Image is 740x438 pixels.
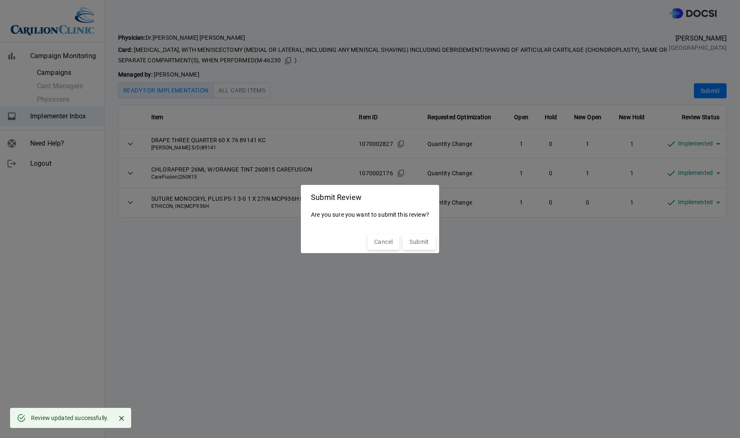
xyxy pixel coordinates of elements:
[403,234,435,250] button: Submit
[367,234,399,250] button: Cancel
[31,410,109,425] div: Review updated successfully.
[311,207,429,223] p: Are you sure you want to submit this review?
[301,185,439,207] h2: Submit Review
[115,412,128,425] button: Close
